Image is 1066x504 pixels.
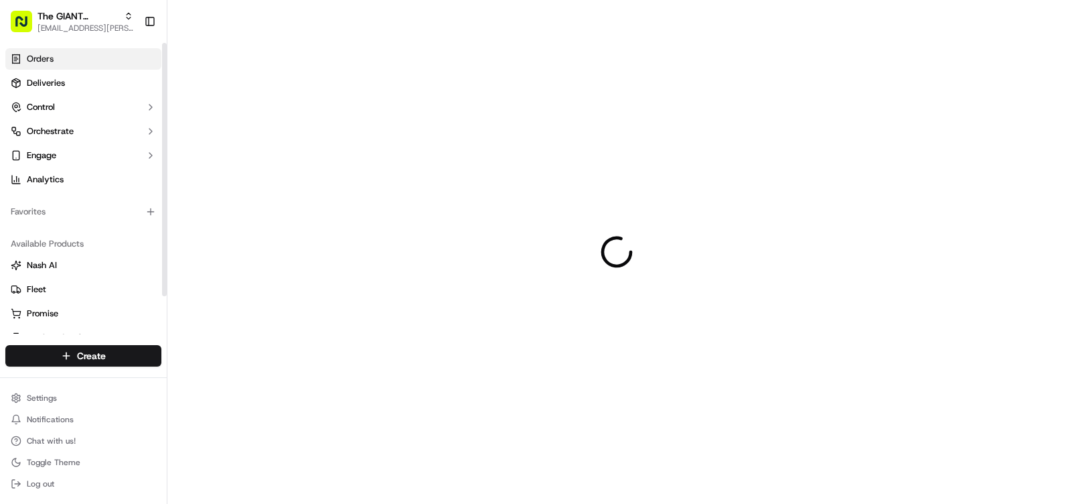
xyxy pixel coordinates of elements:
span: Deliveries [27,77,65,89]
div: Favorites [5,201,161,223]
button: Engage [5,145,161,166]
button: [EMAIL_ADDRESS][PERSON_NAME][DOMAIN_NAME] [37,23,133,34]
a: Deliveries [5,72,161,94]
a: Product Catalog [11,332,156,344]
button: Create [5,345,161,367]
button: The GIANT Company [37,9,119,23]
span: Fleet [27,283,46,296]
button: Promise [5,303,161,324]
a: Nash AI [11,259,156,271]
span: Orders [27,53,54,65]
span: Toggle Theme [27,457,80,468]
button: Chat with us! [5,432,161,450]
span: Engage [27,149,56,162]
button: Nash AI [5,255,161,276]
span: Control [27,101,55,113]
div: Available Products [5,233,161,255]
button: Fleet [5,279,161,300]
a: Promise [11,308,156,320]
span: Product Catalog [27,332,91,344]
button: Log out [5,475,161,493]
span: Settings [27,393,57,403]
button: Settings [5,389,161,407]
span: Promise [27,308,58,320]
a: Orders [5,48,161,70]
button: Notifications [5,410,161,429]
button: Control [5,97,161,118]
span: Create [77,349,106,363]
button: The GIANT Company[EMAIL_ADDRESS][PERSON_NAME][DOMAIN_NAME] [5,5,139,38]
button: Toggle Theme [5,453,161,472]
a: Fleet [11,283,156,296]
span: Nash AI [27,259,57,271]
button: Orchestrate [5,121,161,142]
button: Product Catalog [5,327,161,349]
span: Orchestrate [27,125,74,137]
span: Chat with us! [27,436,76,446]
span: Notifications [27,414,74,425]
a: Analytics [5,169,161,190]
span: Analytics [27,174,64,186]
span: Log out [27,479,54,489]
